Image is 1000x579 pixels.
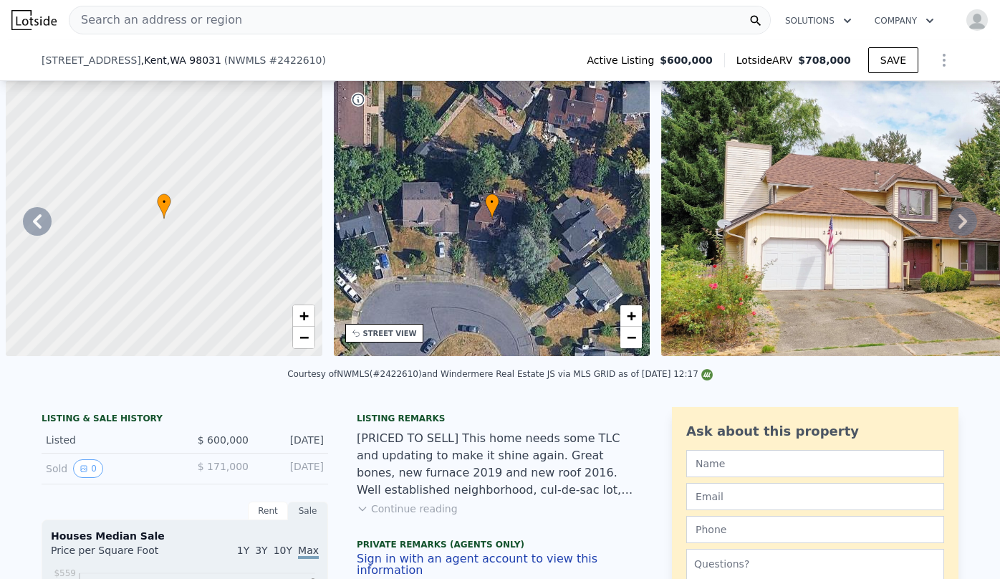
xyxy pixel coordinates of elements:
[293,327,314,348] a: Zoom out
[357,539,643,553] div: Private Remarks (Agents Only)
[736,53,798,67] span: Lotside ARV
[42,413,328,427] div: LISTING & SALE HISTORY
[357,553,643,576] button: Sign in with an agent account to view this information
[167,54,221,66] span: , WA 98031
[237,545,249,556] span: 1Y
[248,502,288,520] div: Rent
[798,54,851,66] span: $708,000
[660,53,713,67] span: $600,000
[686,483,944,510] input: Email
[260,433,324,447] div: [DATE]
[686,516,944,543] input: Phone
[485,196,499,209] span: •
[485,193,499,219] div: •
[274,545,292,556] span: 10Y
[69,11,242,29] span: Search an address or region
[627,307,636,325] span: +
[260,459,324,478] div: [DATE]
[686,421,944,441] div: Ask about this property
[54,568,76,578] tspan: $559
[51,529,319,543] div: Houses Median Sale
[224,53,326,67] div: ( )
[73,459,103,478] button: View historical data
[357,502,458,516] button: Continue reading
[686,450,944,477] input: Name
[51,543,185,566] div: Price per Square Foot
[587,53,660,67] span: Active Listing
[198,461,249,472] span: $ 171,000
[46,433,173,447] div: Listed
[298,545,319,559] span: Max
[620,327,642,348] a: Zoom out
[627,328,636,346] span: −
[620,305,642,327] a: Zoom in
[228,54,266,66] span: NWMLS
[255,545,267,556] span: 3Y
[293,305,314,327] a: Zoom in
[141,53,221,67] span: , Kent
[868,47,918,73] button: SAVE
[774,8,863,34] button: Solutions
[269,54,322,66] span: # 2422610
[863,8,946,34] button: Company
[288,502,328,520] div: Sale
[299,328,308,346] span: −
[357,430,643,499] div: [PRICED TO SELL] This home needs some TLC and updating to make it shine again. Great bones, new f...
[42,53,141,67] span: [STREET_ADDRESS]
[287,369,713,379] div: Courtesy of NWMLS (#2422610) and Windermere Real Estate JS via MLS GRID as of [DATE] 12:17
[46,459,173,478] div: Sold
[357,413,643,424] div: Listing remarks
[701,369,713,381] img: NWMLS Logo
[157,196,171,209] span: •
[966,9,989,32] img: avatar
[299,307,308,325] span: +
[930,46,958,75] button: Show Options
[198,434,249,446] span: $ 600,000
[11,10,57,30] img: Lotside
[157,193,171,219] div: •
[363,328,417,339] div: STREET VIEW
